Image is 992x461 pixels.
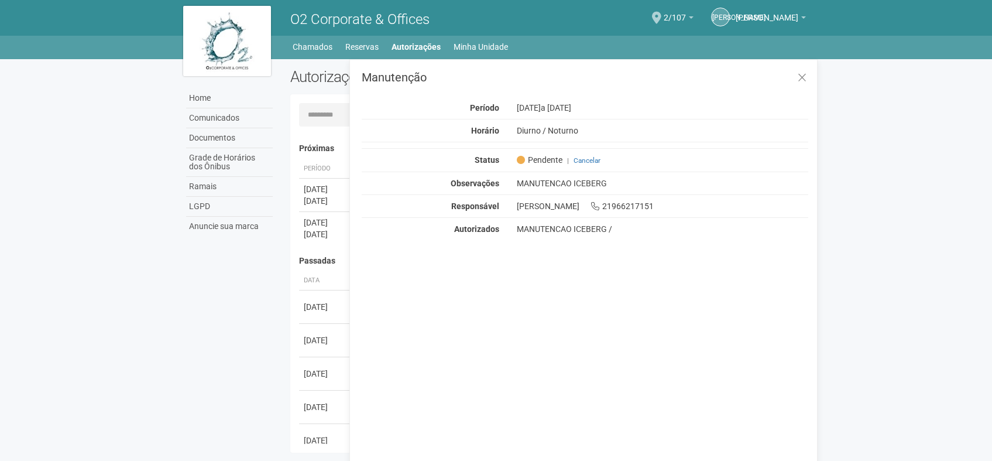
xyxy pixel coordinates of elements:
[290,11,430,28] span: O2 Corporate & Offices
[475,155,499,165] strong: Status
[299,144,801,153] h4: Próximas
[454,224,499,234] strong: Autorizados
[186,128,273,148] a: Documentos
[736,2,798,22] span: Juliana Oliveira
[304,401,347,413] div: [DATE]
[392,39,441,55] a: Autorizações
[470,103,499,112] strong: Período
[304,195,347,207] div: [DATE]
[304,217,347,228] div: [DATE]
[664,15,694,24] a: 2/107
[664,2,686,22] span: 2/107
[736,15,806,24] a: [PERSON_NAME]
[290,68,541,86] h2: Autorizações
[508,103,818,113] div: [DATE]
[293,39,332,55] a: Chamados
[508,125,818,136] div: Diurno / Noturno
[186,217,273,236] a: Anuncie sua marca
[345,39,379,55] a: Reservas
[541,103,571,112] span: a [DATE]
[567,156,569,165] span: |
[186,108,273,128] a: Comunicados
[304,334,347,346] div: [DATE]
[711,8,730,26] a: [PERSON_NAME]
[299,159,352,179] th: Período
[186,88,273,108] a: Home
[451,202,499,211] strong: Responsável
[454,39,508,55] a: Minha Unidade
[508,201,818,211] div: [PERSON_NAME] 21966217151
[517,224,809,234] div: MANUTENCAO ICEBERG /
[362,71,808,83] h3: Manutenção
[304,368,347,380] div: [DATE]
[304,301,347,313] div: [DATE]
[186,177,273,197] a: Ramais
[183,6,271,76] img: logo.jpg
[299,257,801,265] h4: Passadas
[304,435,347,446] div: [DATE]
[299,271,352,291] th: Data
[471,126,499,135] strong: Horário
[508,178,818,189] div: MANUTENCAO ICEBERG
[451,179,499,188] strong: Observações
[304,228,347,240] div: [DATE]
[517,155,562,165] span: Pendente
[186,148,273,177] a: Grade de Horários dos Ônibus
[574,156,600,165] a: Cancelar
[186,197,273,217] a: LGPD
[304,183,347,195] div: [DATE]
